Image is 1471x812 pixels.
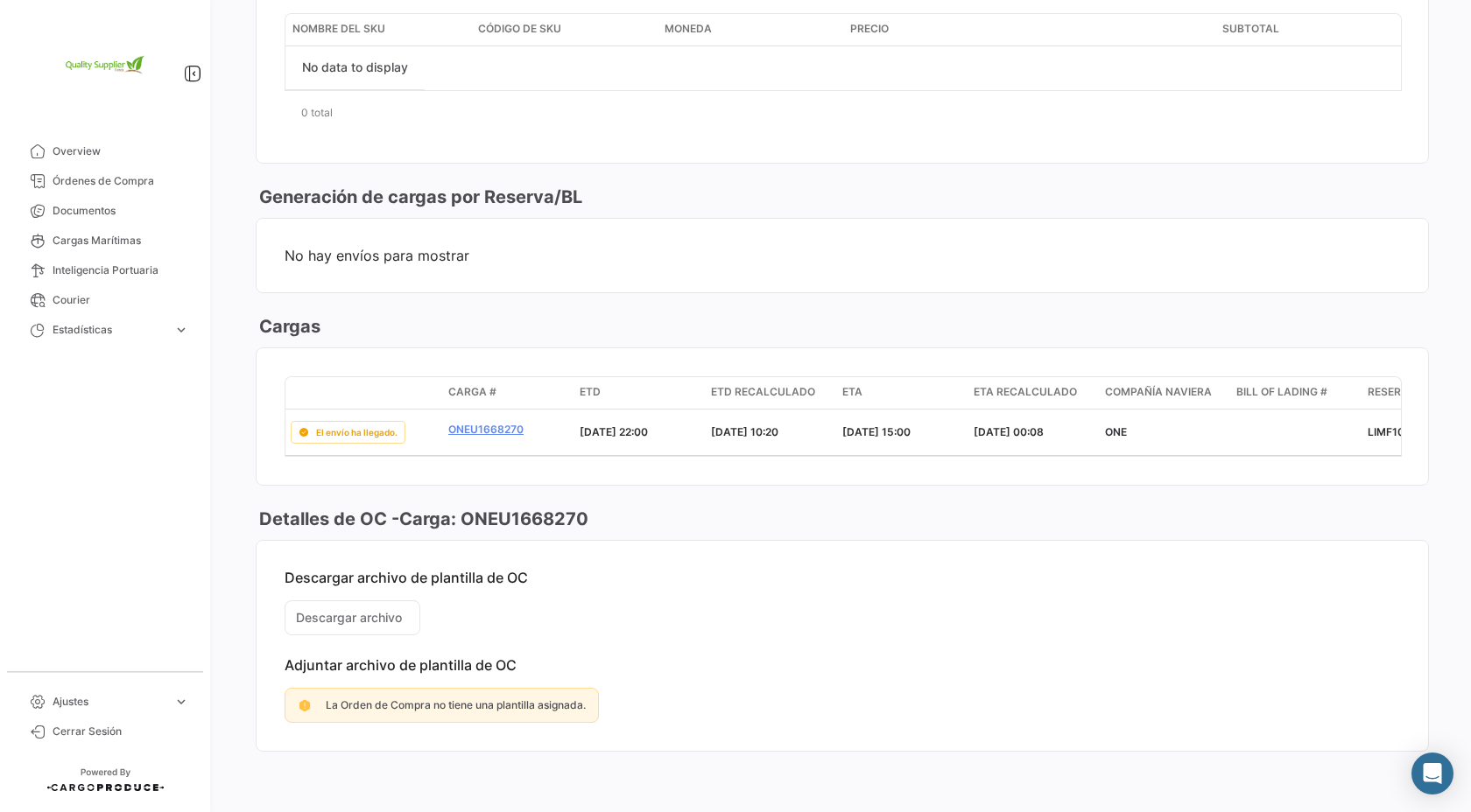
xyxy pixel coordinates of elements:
[1222,21,1279,37] span: Subtotal
[53,694,166,710] span: Ajustes
[1229,377,1361,409] datatable-header-cell: Bill of Lading #
[14,255,196,285] a: Inteligencia Portuaria
[292,21,385,37] span: Nombre del SKU
[1105,425,1127,438] span: ONE
[1236,384,1327,400] span: Bill of Lading #
[974,425,1044,438] span: [DATE] 00:08
[285,656,1400,674] p: Adjuntar archivo de plantilla de OC
[53,724,189,739] span: Cerrar Sesión
[285,247,1400,264] span: No hay envíos para mostrar
[974,384,1077,400] span: ETA Recalculado
[835,377,967,409] datatable-header-cell: ETA
[14,226,196,255] a: Cargas Marítimas
[711,384,815,400] span: ETD Recalculado
[967,377,1098,409] datatable-header-cell: ETA Recalculado
[580,425,648,438] span: [DATE] 22:00
[316,425,398,439] span: El envío ha llegado.
[53,143,189,159] span: Overview
[14,285,196,315] a: Courier
[850,21,889,37] span: Precio
[61,21,149,108] img: 2e1e32d8-98e2-4bbc-880e-a7f20153c351.png
[53,173,189,189] span: Órdenes de Compra
[256,185,582,209] h3: Generación de cargas por Reserva/BL
[285,14,471,45] datatable-header-cell: Nombre del SKU
[53,233,189,248] span: Cargas Marítimas
[285,46,425,90] div: No data to display
[1098,377,1229,409] datatable-header-cell: Compañía naviera
[285,91,1400,135] div: 0 total
[256,314,320,339] h3: Cargas
[53,322,166,338] span: Estadísticas
[580,384,601,400] span: ETD
[1105,384,1212,400] span: Compañía naviera
[448,422,566,437] a: ONEU1668270
[448,384,496,400] span: Carga #
[326,698,586,711] span: La Orden de Compra no tiene una plantilla asignada.
[14,196,196,226] a: Documentos
[1368,384,1425,400] span: Reserva #
[173,322,189,338] span: expand_more
[53,292,189,308] span: Courier
[1411,752,1453,794] div: Abrir Intercom Messenger
[441,377,573,409] datatable-header-cell: Carga #
[14,166,196,196] a: Órdenes de Compra
[704,377,835,409] datatable-header-cell: ETD Recalculado
[711,425,778,438] span: [DATE] 10:20
[53,203,189,219] span: Documentos
[665,21,712,37] span: Moneda
[658,14,843,45] datatable-header-cell: Moneda
[573,377,704,409] datatable-header-cell: ETD
[471,14,657,45] datatable-header-cell: Código de SKU
[842,384,862,400] span: ETA
[256,507,588,531] h3: Detalles de OC - Carga: ONEU1668270
[14,136,196,166] a: Overview
[173,694,189,710] span: expand_more
[53,262,189,278] span: Inteligencia Portuaria
[285,569,1400,586] p: Descargar archivo de plantilla de OC
[842,425,911,438] span: [DATE] 15:00
[478,21,561,37] span: Código de SKU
